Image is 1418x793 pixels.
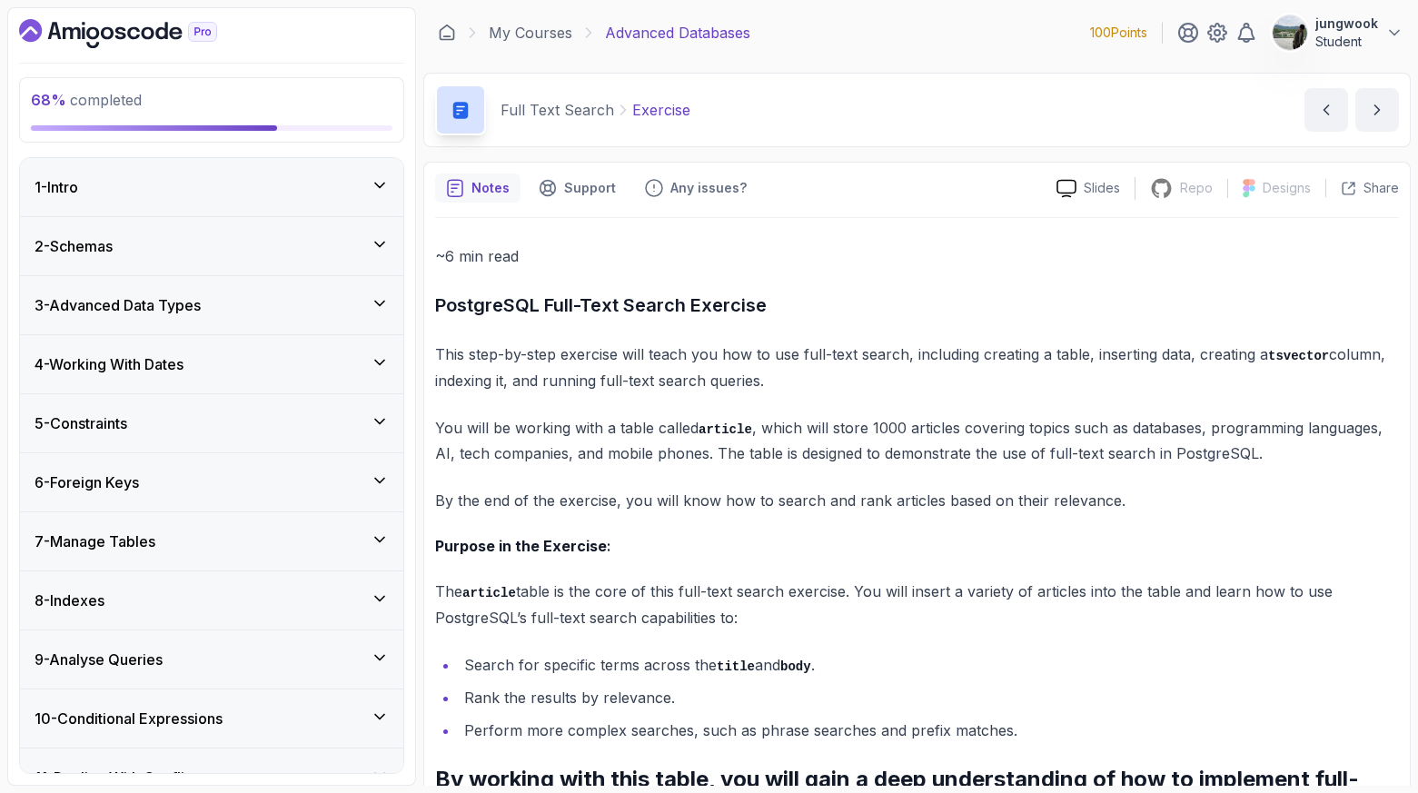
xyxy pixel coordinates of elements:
[670,179,747,197] p: Any issues?
[435,415,1399,467] p: You will be working with a table called , which will store 1000 articles covering topics such as ...
[31,91,66,109] span: 68 %
[20,453,403,511] button: 6-Foreign Keys
[20,335,403,393] button: 4-Working With Dates
[605,22,750,44] p: Advanced Databases
[462,586,516,600] code: article
[35,767,204,788] h3: 11 - Dealing With Conflicts
[435,537,607,555] strong: Purpose in the Exercise
[564,179,616,197] p: Support
[20,394,403,452] button: 5-Constraints
[1325,179,1399,197] button: Share
[35,530,155,552] h3: 7 - Manage Tables
[20,276,403,334] button: 3-Advanced Data Types
[20,571,403,629] button: 8-Indexes
[31,91,142,109] span: completed
[435,291,1399,320] h3: PostgreSQL Full-Text Search Exercise
[435,488,1399,513] p: By the end of the exercise, you will know how to search and rank articles based on their relevance.
[632,99,690,121] p: Exercise
[35,649,163,670] h3: 9 - Analyse Queries
[501,99,614,121] p: Full Text Search
[459,685,1399,710] li: Rank the results by relevance.
[1263,179,1311,197] p: Designs
[1268,349,1329,363] code: tsvector
[1084,179,1120,197] p: Slides
[35,235,113,257] h3: 2 - Schemas
[459,718,1399,743] li: Perform more complex searches, such as phrase searches and prefix matches.
[435,173,521,203] button: notes button
[699,422,752,437] code: article
[35,294,201,316] h3: 3 - Advanced Data Types
[435,579,1399,630] p: The table is the core of this full-text search exercise. You will insert a variety of articles in...
[20,630,403,689] button: 9-Analyse Queries
[19,19,259,48] a: Dashboard
[35,590,104,611] h3: 8 - Indexes
[435,243,1399,269] p: ~6 min read
[20,217,403,275] button: 2-Schemas
[435,535,1399,557] h4: :
[438,24,456,42] a: Dashboard
[471,179,510,197] p: Notes
[780,659,811,674] code: body
[20,512,403,570] button: 7-Manage Tables
[1042,179,1135,198] a: Slides
[35,176,78,198] h3: 1 - Intro
[35,708,223,729] h3: 10 - Conditional Expressions
[435,342,1399,393] p: This step-by-step exercise will teach you how to use full-text search, including creating a table...
[1304,88,1348,132] button: previous content
[35,471,139,493] h3: 6 - Foreign Keys
[717,659,755,674] code: title
[1090,24,1147,42] p: 100 Points
[20,158,403,216] button: 1-Intro
[1272,15,1403,51] button: user profile imagejungwookStudent
[459,652,1399,679] li: Search for specific terms across the and .
[35,353,183,375] h3: 4 - Working With Dates
[489,22,572,44] a: My Courses
[20,689,403,748] button: 10-Conditional Expressions
[35,412,127,434] h3: 5 - Constraints
[634,173,758,203] button: Feedback button
[1180,179,1213,197] p: Repo
[1355,88,1399,132] button: next content
[1315,15,1378,33] p: jungwook
[1315,33,1378,51] p: Student
[1273,15,1307,50] img: user profile image
[1363,179,1399,197] p: Share
[528,173,627,203] button: Support button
